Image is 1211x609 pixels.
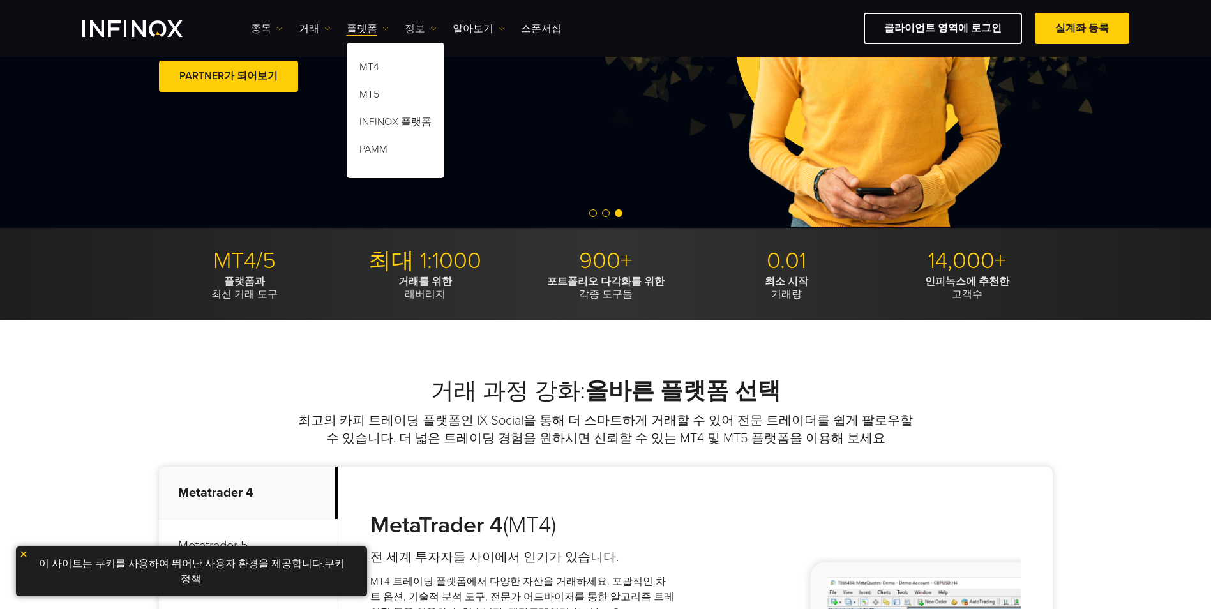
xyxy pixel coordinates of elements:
[299,21,331,36] a: 거래
[159,275,330,301] p: 최신 거래 도구
[340,275,511,301] p: 레버리지
[347,83,444,110] a: MT5
[82,20,213,37] a: INFINOX Logo
[547,275,665,288] strong: 포트폴리오 다각화를 위한
[370,548,675,566] h4: 전 세계 투자자들 사이에서 인기가 있습니다.
[589,209,597,217] span: Go to slide 1
[159,247,330,275] p: MT4/5
[520,275,691,301] p: 각종 도구들
[585,377,781,405] strong: 올바른 플랫폼 선택
[882,247,1053,275] p: 14,000+
[347,21,389,36] a: 플랫폼
[521,21,562,36] a: 스폰서십
[340,247,511,275] p: 최대 1:1000
[405,21,437,36] a: 정보
[347,110,444,138] a: INFINOX 플랫폼
[370,511,675,539] h3: (MT4)
[296,412,915,447] p: 최고의 카피 트레이딩 플랫폼인 IX Social을 통해 더 스마트하게 거래할 수 있어 전문 트레이더를 쉽게 팔로우할 수 있습니다. 더 넓은 트레이딩 경험을 원하시면 신뢰할 수...
[22,553,361,590] p: 이 사이트는 쿠키를 사용하여 뛰어난 사용자 환경을 제공합니다. .
[882,275,1053,301] p: 고객수
[864,13,1022,44] a: 클라이언트 영역에 로그인
[159,520,338,573] p: Metatrader 5
[159,377,1053,405] h2: 거래 과정 강화:
[159,467,338,520] p: Metatrader 4
[224,275,265,288] strong: 플랫폼과
[701,275,872,301] p: 거래량
[520,247,691,275] p: 900+
[398,275,452,288] strong: 거래를 위한
[347,138,444,165] a: PAMM
[453,21,505,36] a: 알아보기
[251,21,283,36] a: 종목
[765,275,808,288] strong: 최소 시작
[159,61,298,92] a: PARTNER가 되어보기
[347,56,444,83] a: MT4
[19,550,28,559] img: yellow close icon
[370,511,503,539] strong: MetaTrader 4
[925,275,1009,288] strong: 인피녹스에 추천한
[701,247,872,275] p: 0.01
[1035,13,1129,44] a: 실계좌 등록
[615,209,622,217] span: Go to slide 3
[602,209,610,217] span: Go to slide 2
